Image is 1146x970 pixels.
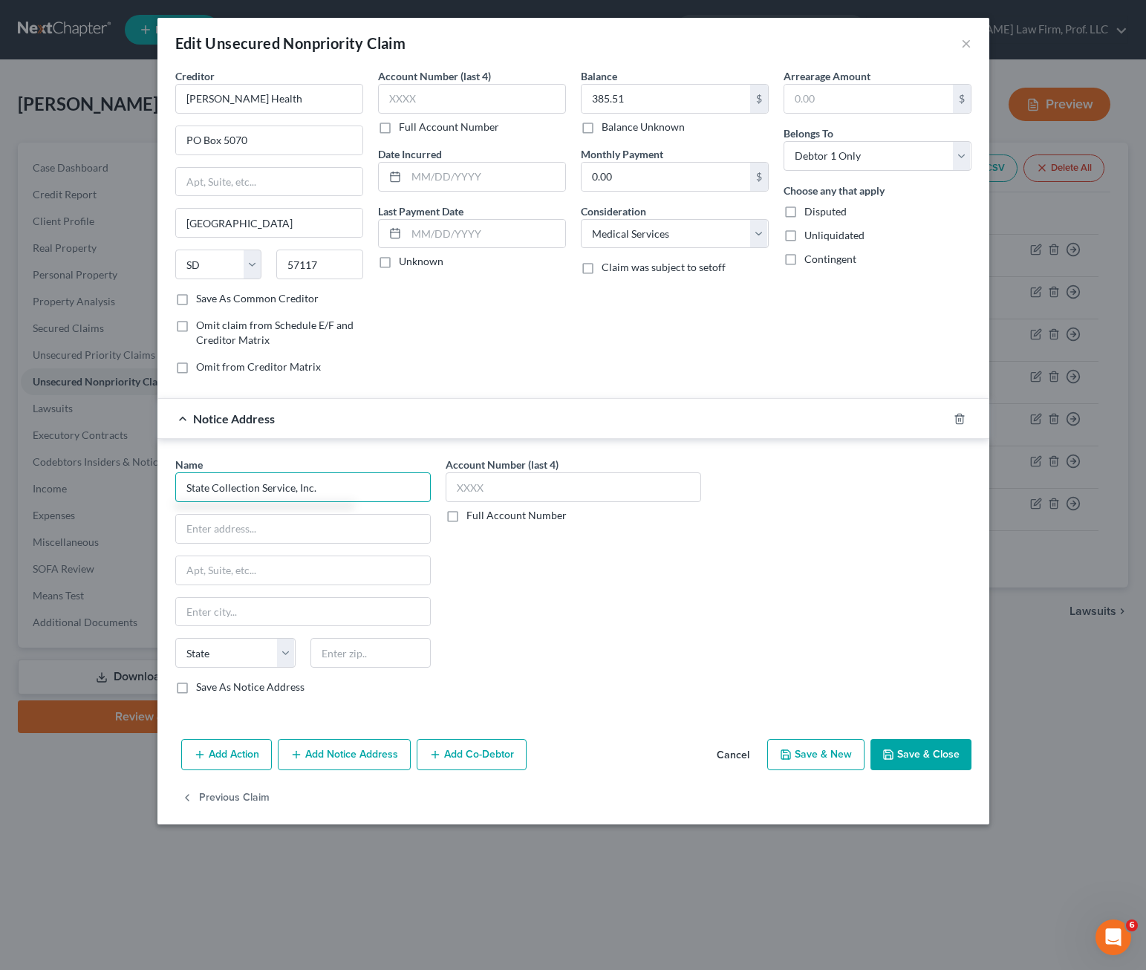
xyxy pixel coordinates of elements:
label: Choose any that apply [784,183,885,198]
label: Account Number (last 4) [378,68,491,84]
span: Creditor [175,70,215,82]
input: Enter zip... [276,250,363,279]
input: Apt, Suite, etc... [176,168,362,196]
input: 0.00 [582,85,750,113]
input: Enter address... [176,126,362,154]
span: Omit from Creditor Matrix [196,360,321,373]
span: Contingent [804,253,856,265]
span: Name [175,458,203,471]
button: Add Notice Address [278,739,411,770]
label: Monthly Payment [581,146,663,162]
button: Save & Close [870,739,971,770]
label: Save As Notice Address [196,680,305,694]
input: Search by name... [175,472,431,502]
span: Claim was subject to setoff [602,261,726,273]
div: $ [953,85,971,113]
input: Enter address... [176,515,430,543]
label: Full Account Number [466,508,567,523]
span: Disputed [804,205,847,218]
span: 6 [1126,919,1138,931]
button: Previous Claim [181,782,270,813]
input: XXXX [446,472,701,502]
span: Belongs To [784,127,833,140]
label: Balance [581,68,617,84]
label: Arrearage Amount [784,68,870,84]
label: Account Number (last 4) [446,457,559,472]
label: Date Incurred [378,146,442,162]
div: $ [750,163,768,191]
span: Unliquidated [804,229,865,241]
label: Last Payment Date [378,204,463,219]
div: $ [750,85,768,113]
span: Omit claim from Schedule E/F and Creditor Matrix [196,319,354,346]
label: Save As Common Creditor [196,291,319,306]
label: Balance Unknown [602,120,685,134]
input: MM/DD/YYYY [406,163,565,191]
button: Save & New [767,739,865,770]
input: 0.00 [582,163,750,191]
div: Edit Unsecured Nonpriority Claim [175,33,406,53]
button: Add Action [181,739,272,770]
button: Cancel [705,740,761,770]
button: × [961,34,971,52]
input: Enter city... [176,209,362,237]
button: Add Co-Debtor [417,739,527,770]
input: Enter city... [176,598,430,626]
label: Consideration [581,204,646,219]
input: Search creditor by name... [175,84,363,114]
input: Enter zip.. [310,638,431,668]
label: Unknown [399,254,443,269]
label: Full Account Number [399,120,499,134]
input: Apt, Suite, etc... [176,556,430,585]
span: Notice Address [193,411,275,426]
input: MM/DD/YYYY [406,220,565,248]
iframe: Intercom live chat [1095,919,1131,955]
input: XXXX [378,84,566,114]
input: 0.00 [784,85,953,113]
